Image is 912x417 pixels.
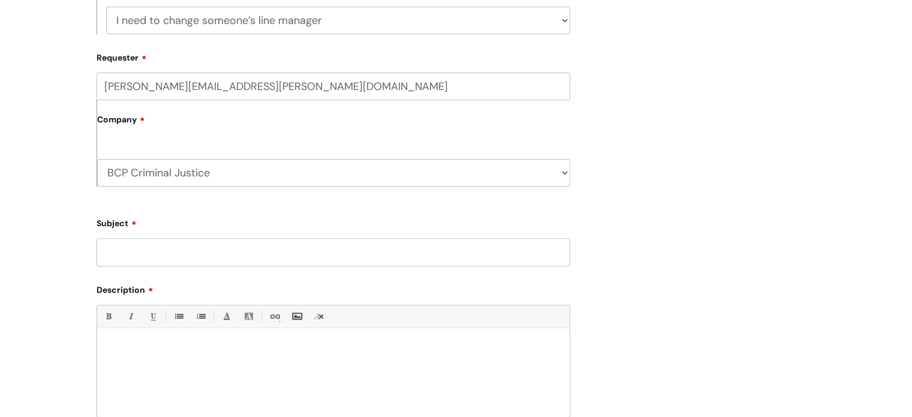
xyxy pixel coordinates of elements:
a: Insert Image... [289,309,304,324]
a: Underline(Ctrl-U) [145,309,160,324]
a: Bold (Ctrl-B) [101,309,116,324]
a: Font Color [219,309,234,324]
label: Company [97,110,570,137]
input: Email [97,73,570,100]
a: • Unordered List (Ctrl-Shift-7) [171,309,186,324]
a: Link [267,309,282,324]
a: Back Color [241,309,256,324]
label: Requester [97,49,570,63]
a: Remove formatting (Ctrl-\) [311,309,326,324]
label: Subject [97,214,570,229]
label: Description [97,281,570,295]
a: Italic (Ctrl-I) [123,309,138,324]
a: 1. Ordered List (Ctrl-Shift-8) [193,309,208,324]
